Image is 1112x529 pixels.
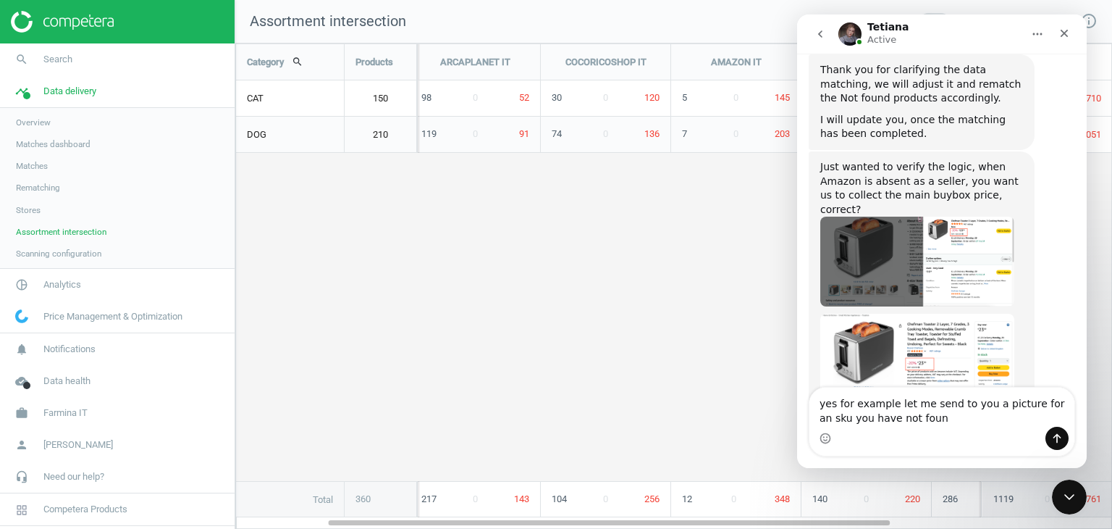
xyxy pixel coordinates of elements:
span: 0 [473,92,478,103]
img: wGWNvw8QSZomAAAAABJRU5ErkJggg== [15,309,28,323]
div: DOG [236,117,344,153]
i: timeline [8,78,35,105]
div: ARCAPLANET IT [410,44,540,80]
i: work [8,399,35,427]
span: Assortment intersection [250,12,406,30]
span: 119 [421,128,437,139]
span: Need our help? [43,470,104,483]
iframe: Intercom live chat [1052,480,1087,515]
span: 74 [552,128,562,139]
span: 348 [775,493,790,506]
div: Category [236,44,344,80]
span: 0 [864,493,869,506]
span: 145 [775,92,790,103]
span: 1051 [1081,128,1101,141]
span: 0 [1045,493,1050,506]
button: search [284,49,311,74]
span: 286 [943,493,958,506]
span: 1119 [993,493,1014,506]
div: CAT [236,80,344,117]
span: Scanning configuration [16,248,101,259]
span: 710 [1086,92,1101,105]
span: 0 [733,92,738,103]
div: AMAZON IT [671,44,801,80]
span: 98 [421,92,431,103]
i: headset_mic [8,463,35,491]
span: 1761 [1081,493,1101,506]
span: 52 [519,92,529,103]
i: info_outline [1080,12,1098,30]
span: 0 [733,128,738,139]
span: 256 [644,493,660,506]
span: Notifications [43,343,96,356]
iframe: Intercom live chat [797,14,1087,468]
span: 0 [603,128,608,139]
span: Competera Products [43,503,127,516]
span: 104 [552,493,567,506]
span: 12 [682,493,692,506]
div: COCORICOSHOP IT [541,44,670,80]
span: 203 [775,128,790,139]
span: Farmina IT [43,407,88,420]
i: notifications [8,336,35,363]
span: 136 [644,128,660,139]
span: [PERSON_NAME] [43,438,113,451]
span: Rematching [16,182,60,193]
span: 91 [519,128,529,139]
span: Overview [16,117,51,128]
img: ajHJNr6hYgQAAAAASUVORK5CYII= [11,11,114,33]
span: 0 [731,493,736,506]
span: 217 [421,493,437,506]
i: pie_chart_outlined [8,271,35,299]
a: 150 [345,80,416,117]
div: 360 [345,482,416,517]
span: Analytics [43,278,81,291]
i: person [8,431,35,459]
span: 143 [514,493,529,506]
span: Matches dashboard [16,138,90,150]
span: 120 [644,92,660,103]
span: 30 [552,92,562,103]
span: 0 [473,493,478,506]
div: Total [236,482,344,518]
span: 5 [682,92,687,103]
span: Data health [43,375,90,388]
span: Search [43,53,72,66]
span: Price Management & Optimization [43,310,182,323]
span: 0 [603,92,608,103]
i: cloud_done [8,367,35,395]
span: Matches [16,160,48,172]
span: 0 [603,493,608,506]
span: 220 [905,493,920,506]
span: 140 [812,493,827,506]
span: Stores [16,204,41,216]
span: Data delivery [43,85,96,98]
a: info_outline [1080,12,1098,31]
i: search [8,46,35,73]
div: Products [345,44,416,80]
span: Assortment intersection [16,226,106,238]
span: 0 [473,128,478,139]
i: fullscreen [1056,12,1073,29]
a: 210 [345,117,416,153]
span: 7 [682,128,687,139]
